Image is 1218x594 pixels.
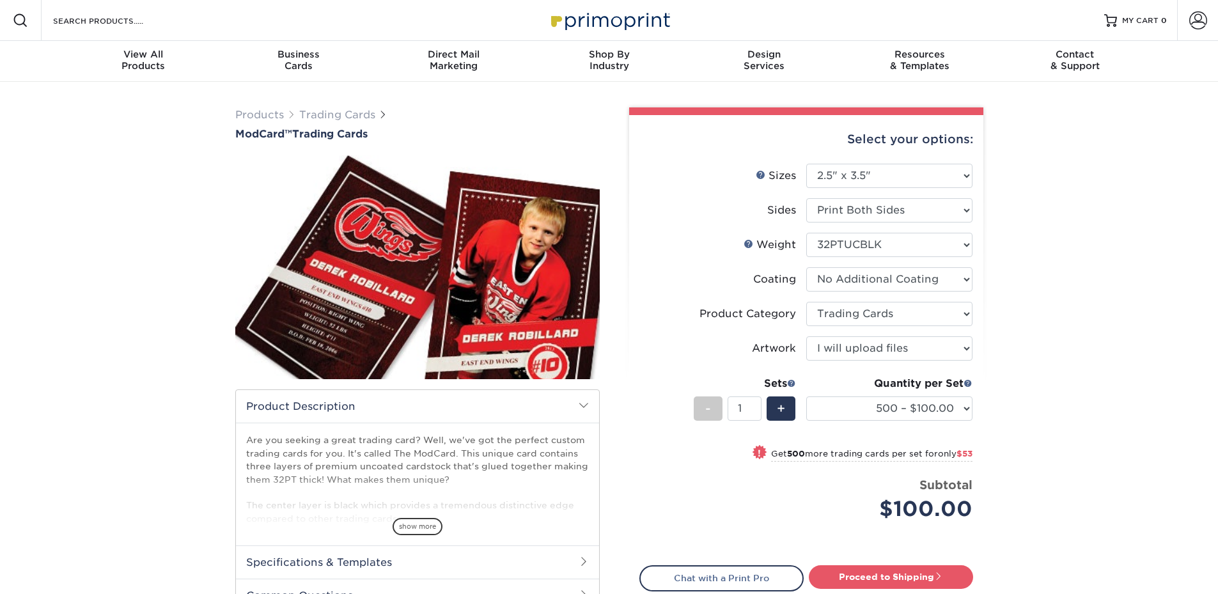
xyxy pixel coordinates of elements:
[753,272,796,287] div: Coating
[393,518,442,535] span: show more
[919,478,972,492] strong: Subtotal
[756,168,796,184] div: Sizes
[531,49,687,72] div: Industry
[221,49,376,72] div: Cards
[376,49,531,72] div: Marketing
[806,376,972,391] div: Quantity per Set
[246,434,589,525] p: Are you seeking a great trading card? Well, we've got the perfect custom trading cards for you. I...
[777,399,785,418] span: +
[842,49,997,72] div: & Templates
[531,49,687,60] span: Shop By
[235,141,600,393] img: ModCard™ 01
[699,306,796,322] div: Product Category
[842,41,997,82] a: Resources& Templates
[376,49,531,60] span: Direct Mail
[531,41,687,82] a: Shop ByIndustry
[66,41,221,82] a: View AllProducts
[52,13,176,28] input: SEARCH PRODUCTS.....
[816,494,972,524] div: $100.00
[956,449,972,458] span: $53
[236,390,599,423] h2: Product Description
[1175,551,1205,581] iframe: Intercom live chat
[235,128,292,140] span: ModCard™
[997,41,1153,82] a: Contact& Support
[744,237,796,253] div: Weight
[235,128,600,140] a: ModCard™Trading Cards
[694,376,796,391] div: Sets
[639,565,804,591] a: Chat with a Print Pro
[236,545,599,579] h2: Specifications & Templates
[771,449,972,462] small: Get more trading cards per set for
[842,49,997,60] span: Resources
[687,41,842,82] a: DesignServices
[752,341,796,356] div: Artwork
[787,449,805,458] strong: 500
[66,49,221,60] span: View All
[687,49,842,72] div: Services
[687,49,842,60] span: Design
[938,449,972,458] span: only
[997,49,1153,72] div: & Support
[66,49,221,72] div: Products
[221,49,376,60] span: Business
[1161,16,1167,25] span: 0
[809,565,973,588] a: Proceed to Shipping
[997,49,1153,60] span: Contact
[639,115,973,164] div: Select your options:
[376,41,531,82] a: Direct MailMarketing
[767,203,796,218] div: Sides
[545,6,673,34] img: Primoprint
[1122,15,1159,26] span: MY CART
[299,109,375,121] a: Trading Cards
[705,399,711,418] span: -
[221,41,376,82] a: BusinessCards
[758,446,761,460] span: !
[235,109,284,121] a: Products
[235,128,600,140] h1: Trading Cards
